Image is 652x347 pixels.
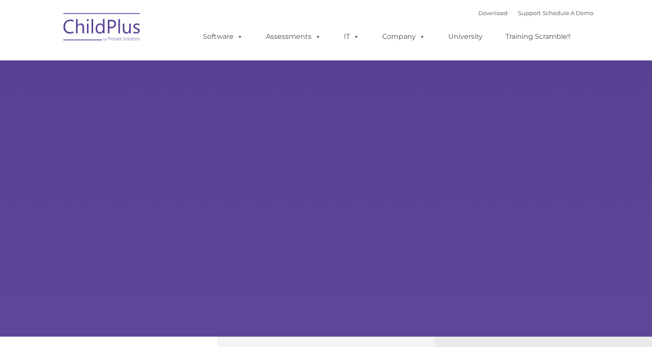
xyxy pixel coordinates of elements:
a: Assessments [257,28,330,45]
a: Download [478,9,508,16]
a: Schedule A Demo [543,9,593,16]
a: Company [374,28,434,45]
a: Software [194,28,252,45]
img: ChildPlus by Procare Solutions [59,7,145,50]
a: Training Scramble!! [497,28,579,45]
a: Support [518,9,541,16]
a: University [440,28,491,45]
font: | [478,9,593,16]
a: IT [335,28,368,45]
